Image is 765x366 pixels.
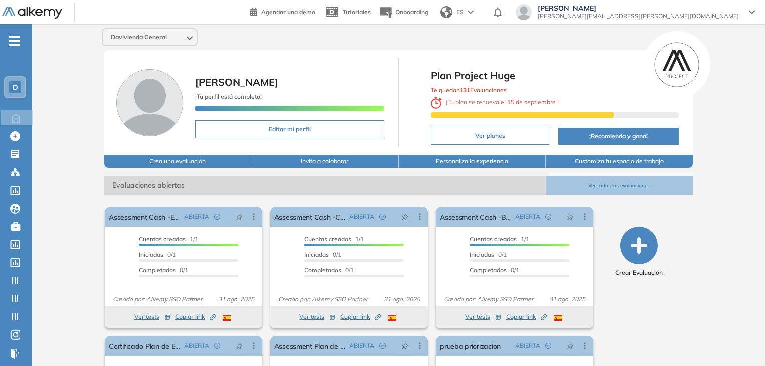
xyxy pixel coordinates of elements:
[379,295,424,304] span: 31 ago. 2025
[506,311,547,323] button: Copiar link
[13,83,18,91] span: D
[431,86,507,94] span: Te quedan Evaluaciones
[545,295,589,304] span: 31 ago. 2025
[394,338,416,354] button: pushpin
[465,311,501,323] button: Ver tests
[343,8,371,16] span: Tutoriales
[379,2,428,23] button: Onboarding
[274,336,345,356] a: Assessment Plan de Evolución Profesional
[715,318,765,366] iframe: Chat Widget
[394,209,416,225] button: pushpin
[559,338,581,354] button: pushpin
[470,235,517,243] span: Cuentas creadas
[545,214,551,220] span: check-circle
[470,251,507,258] span: 0/1
[468,10,474,14] img: arrow
[195,120,384,138] button: Editar mi perfil
[304,251,341,258] span: 0/1
[304,266,354,274] span: 0/1
[228,338,250,354] button: pushpin
[456,8,464,17] span: ES
[304,266,341,274] span: Completados
[470,251,494,258] span: Iniciadas
[401,213,408,221] span: pushpin
[515,212,540,221] span: ABIERTA
[515,341,540,350] span: ABIERTA
[2,7,62,19] img: Logo
[274,207,345,227] a: Assessment Cash -C Corporativo
[299,311,335,323] button: Ver tests
[214,343,220,349] span: check-circle
[440,207,511,227] a: Assessment Cash -B Corporativo
[139,251,176,258] span: 0/1
[506,312,547,321] span: Copiar link
[274,295,372,304] span: Creado por: Alkemy SSO Partner
[538,4,739,12] span: [PERSON_NAME]
[139,251,163,258] span: Iniciadas
[431,97,442,109] img: clock-svg
[546,176,693,195] button: Ver todas las evaluaciones
[545,343,551,349] span: check-circle
[104,155,251,168] button: Crea una evaluación
[261,8,315,16] span: Agendar una demo
[379,214,386,220] span: check-circle
[195,76,278,88] span: [PERSON_NAME]
[134,311,170,323] button: Ver tests
[195,93,262,100] span: ¡Tu perfil está completo!
[567,342,574,350] span: pushpin
[9,40,20,42] i: -
[431,127,549,145] button: Ver planes
[111,33,167,41] span: Davivienda General
[214,295,258,304] span: 31 ago. 2025
[506,98,557,106] b: 15 de septiembre
[340,311,381,323] button: Copiar link
[538,12,739,20] span: [PERSON_NAME][EMAIL_ADDRESS][PERSON_NAME][DOMAIN_NAME]
[104,176,546,195] span: Evaluaciones abiertas
[109,336,180,356] a: Certificado Plan de Evolución Profesional
[340,312,381,321] span: Copiar link
[440,336,501,356] a: prueba priorizacion
[440,6,452,18] img: world
[184,341,209,350] span: ABIERTA
[558,128,678,145] button: ¡Recomienda y gana!
[546,155,693,168] button: Customiza tu espacio de trabajo
[139,235,198,243] span: 1/1
[139,266,188,274] span: 0/1
[236,213,243,221] span: pushpin
[175,312,216,321] span: Copiar link
[470,266,519,274] span: 0/1
[139,266,176,274] span: Completados
[399,155,546,168] button: Personaliza la experiencia
[304,235,351,243] span: Cuentas creadas
[395,8,428,16] span: Onboarding
[431,68,678,83] span: Plan Project Huge
[214,214,220,220] span: check-circle
[304,251,329,258] span: Iniciadas
[388,315,396,321] img: ESP
[554,315,562,321] img: ESP
[349,341,374,350] span: ABIERTA
[401,342,408,350] span: pushpin
[559,209,581,225] button: pushpin
[175,311,216,323] button: Copiar link
[304,235,364,243] span: 1/1
[460,86,470,94] b: 131
[251,155,399,168] button: Invita a colaborar
[470,235,529,243] span: 1/1
[109,207,180,227] a: Assessment Cash -E Corporativo
[228,209,250,225] button: pushpin
[615,268,663,277] span: Crear Evaluación
[139,235,186,243] span: Cuentas creadas
[470,266,507,274] span: Completados
[431,98,559,106] span: ¡ Tu plan se renueva el !
[236,342,243,350] span: pushpin
[567,213,574,221] span: pushpin
[250,5,315,17] a: Agendar una demo
[109,295,206,304] span: Creado por: Alkemy SSO Partner
[184,212,209,221] span: ABIERTA
[223,315,231,321] img: ESP
[116,69,183,136] img: Foto de perfil
[379,343,386,349] span: check-circle
[349,212,374,221] span: ABIERTA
